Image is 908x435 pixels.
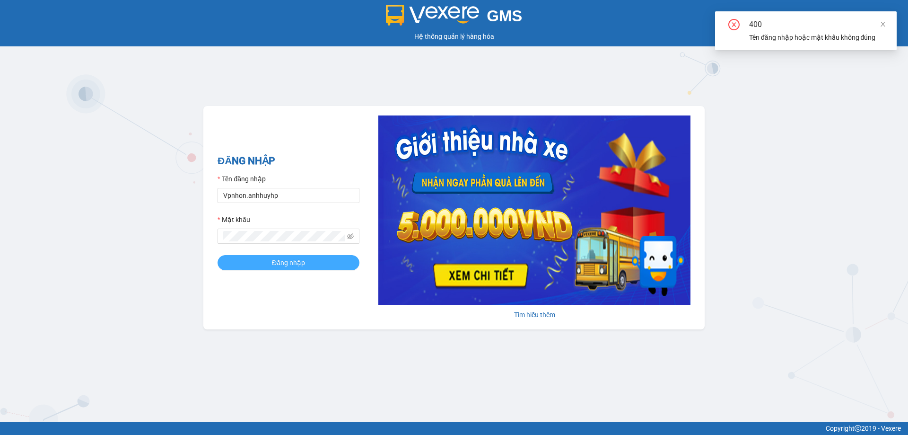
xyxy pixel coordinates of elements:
label: Tên đăng nhập [218,174,266,184]
span: GMS [487,7,522,25]
span: copyright [855,425,861,432]
div: 400 [749,19,885,30]
div: Tìm hiểu thêm [378,310,690,320]
a: GMS [386,14,523,22]
span: close [880,21,886,27]
span: close-circle [728,19,740,32]
span: eye-invisible [347,233,354,240]
label: Mật khẩu [218,214,250,225]
img: banner-0 [378,115,690,305]
div: Copyright 2019 - Vexere [7,423,901,434]
img: logo 2 [386,5,480,26]
input: Tên đăng nhập [218,188,359,203]
h2: ĐĂNG NHẬP [218,153,359,169]
span: Đăng nhập [272,257,305,268]
input: Mật khẩu [223,231,345,241]
div: Hệ thống quản lý hàng hóa [2,31,906,42]
div: Tên đăng nhập hoặc mật khẩu không đúng [749,32,885,43]
button: Đăng nhập [218,255,359,270]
